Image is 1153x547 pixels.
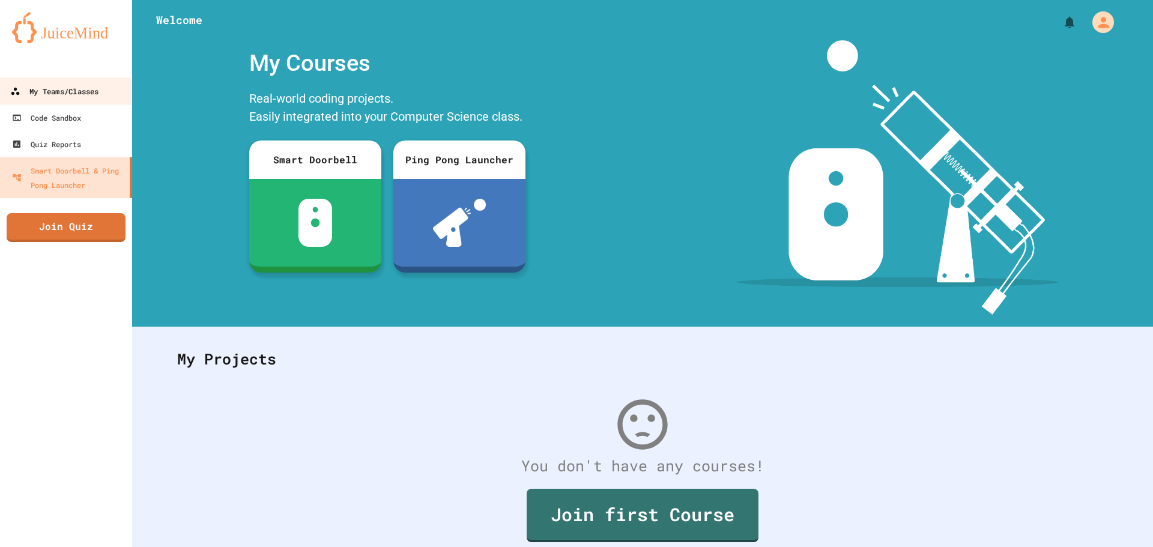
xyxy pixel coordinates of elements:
div: Code Sandbox [12,110,81,125]
a: Join first Course [527,489,758,542]
img: banner-image-my-projects.png [737,40,1059,315]
div: Real-world coding projects. Easily integrated into your Computer Science class. [243,86,531,131]
div: Ping Pong Launcher [393,141,525,179]
img: logo-orange.svg [12,12,120,43]
div: My Notifications [1040,12,1080,32]
div: You don't have any courses! [165,455,1120,477]
div: My Projects [165,336,1120,382]
img: sdb-white.svg [298,199,333,247]
div: My Courses [243,40,531,86]
div: Smart Doorbell & Ping Pong Launcher [12,163,125,192]
div: My Teams/Classes [10,84,98,99]
img: ppl-with-ball.png [433,199,486,247]
a: Join Quiz [7,213,126,242]
div: My Account [1080,8,1117,36]
div: Smart Doorbell [249,141,381,179]
div: Quiz Reports [12,137,81,151]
